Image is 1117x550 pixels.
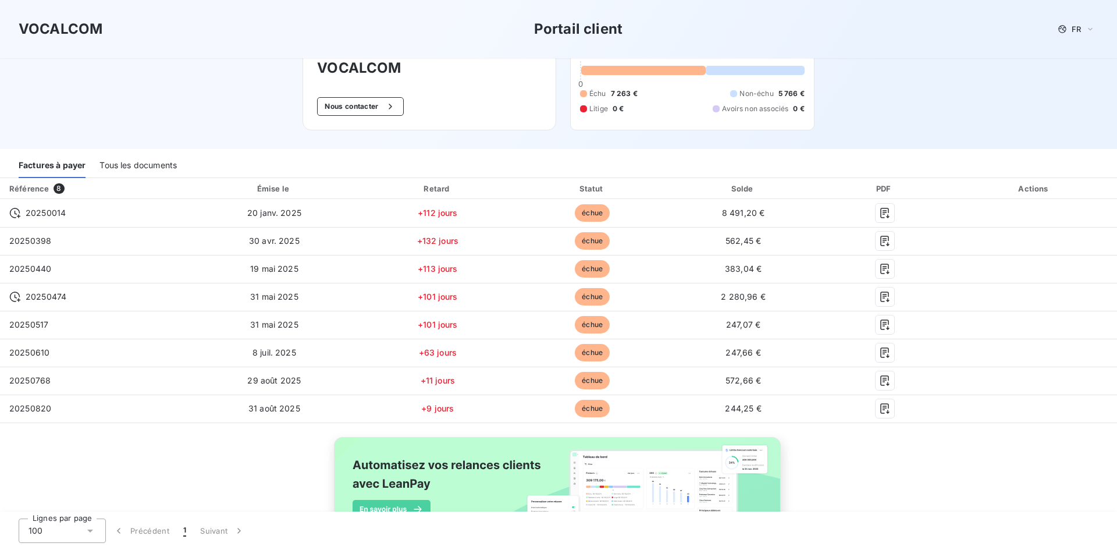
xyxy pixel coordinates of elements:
span: +11 jours [421,375,455,385]
span: 247,66 € [725,347,760,357]
span: 20250768 [9,375,51,385]
span: échue [575,316,610,333]
span: Avoirs non associés [722,104,788,114]
span: 0 € [793,104,804,114]
span: 383,04 € [725,264,762,274]
span: échue [575,344,610,361]
span: +9 jours [421,403,454,413]
span: +63 jours [419,347,457,357]
span: échue [575,372,610,389]
span: +112 jours [418,208,458,218]
button: Nous contacter [317,97,403,116]
span: 0 [578,79,583,88]
h3: VOCALCOM [19,19,102,40]
span: +101 jours [418,320,458,329]
div: Solde [671,183,816,194]
span: 19 mai 2025 [250,264,298,274]
span: échue [575,232,610,250]
button: 1 [176,519,193,543]
span: Non-échu [739,88,773,99]
span: +113 jours [418,264,458,274]
span: 100 [29,525,42,537]
span: échue [575,288,610,306]
span: 20250610 [9,347,49,357]
span: 8 juil. 2025 [252,347,296,357]
span: 20250517 [9,320,48,329]
h3: VOCALCOM [317,58,542,79]
div: Référence [9,184,49,193]
div: Actions [954,183,1115,194]
span: FR [1072,24,1081,34]
span: 20250398 [9,236,51,246]
span: 31 mai 2025 [250,292,298,301]
div: Émise le [191,183,357,194]
span: +101 jours [418,292,458,301]
span: 20250474 [26,291,66,303]
span: 572,66 € [725,375,761,385]
div: PDF [820,183,949,194]
span: 1 [183,525,186,537]
span: 31 mai 2025 [250,320,298,329]
div: Statut [518,183,667,194]
span: +132 jours [417,236,459,246]
span: 29 août 2025 [247,375,301,385]
span: 0 € [613,104,624,114]
span: 562,45 € [725,236,761,246]
span: 244,25 € [725,403,761,413]
span: 20 janv. 2025 [247,208,301,218]
span: 247,07 € [726,320,760,329]
span: 8 [54,183,64,194]
span: 20250820 [9,403,51,413]
span: 8 491,20 € [722,208,765,218]
div: Tous les documents [99,154,177,178]
div: Factures à payer [19,154,86,178]
button: Précédent [106,519,176,543]
span: 5 766 € [778,88,805,99]
span: 20250440 [9,264,51,274]
h3: Portail client [534,19,622,40]
span: 20250014 [26,207,66,219]
div: Retard [362,183,514,194]
button: Suivant [193,519,252,543]
span: échue [575,204,610,222]
span: Litige [589,104,608,114]
span: Échu [589,88,606,99]
span: 2 280,96 € [721,292,766,301]
span: 31 août 2025 [248,403,300,413]
span: échue [575,400,610,417]
span: échue [575,260,610,278]
span: 30 avr. 2025 [249,236,300,246]
span: 7 263 € [611,88,638,99]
